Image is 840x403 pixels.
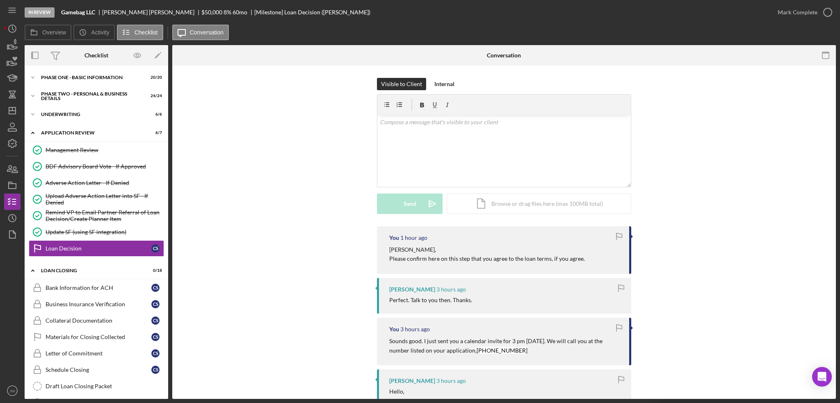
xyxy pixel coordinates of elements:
[29,378,164,394] a: Draft Loan Closing Packet
[29,296,164,312] a: Business Insurance VerificationCS
[233,9,247,16] div: 60 mo
[29,191,164,207] a: Upload Adverse Action Letter into SF - If Denied
[41,112,142,117] div: Underwriting
[46,367,151,373] div: Schedule Closing
[224,9,231,16] div: 8 %
[91,29,109,36] label: Activity
[61,9,95,16] b: Gamebag LLC
[46,285,151,291] div: Bank Information for ACH
[389,326,399,332] div: You
[46,383,164,389] div: Draft Loan Closing Packet
[29,175,164,191] a: Adverse Action Letter - If Denied
[381,78,422,90] div: Visible to Client
[151,244,160,253] div: C S
[135,29,158,36] label: Checklist
[147,130,162,135] div: 6 / 7
[29,224,164,240] a: Update SF (using SF integration)
[46,147,164,153] div: Management Review
[487,52,521,59] div: Conversation
[151,349,160,357] div: C S
[389,235,399,241] div: You
[172,25,229,40] button: Conversation
[102,9,201,16] div: [PERSON_NAME] [PERSON_NAME]
[430,78,459,90] button: Internal
[41,75,142,80] div: Phase One - Basic Information
[389,378,435,384] div: [PERSON_NAME]
[42,29,66,36] label: Overview
[84,52,108,59] div: Checklist
[29,142,164,158] a: Management Review
[29,207,164,224] a: Remind VP to Email Partner Referral of Loan Decision/Create Planner Item
[477,347,527,354] mark: [PHONE_NUMBER]
[29,280,164,296] a: Bank Information for ACHCS
[147,75,162,80] div: 20 / 20
[29,362,164,378] a: Schedule ClosingCS
[29,158,164,175] a: BDF Advisory Board Vote - If Approved
[254,9,370,16] div: [Milestone] Loan Decision ([PERSON_NAME])
[29,345,164,362] a: Letter of CommitmentCS
[400,326,430,332] time: 2025-09-29 17:36
[404,194,416,214] div: Send
[46,350,151,357] div: Letter of Commitment
[46,334,151,340] div: Materials for Closing Collected
[389,337,621,355] p: Sounds good. I just sent you a calendar invite for 3 pm [DATE]. We will call you at the number li...
[29,240,164,257] a: Loan DecisionCS
[377,194,443,214] button: Send
[9,389,16,393] text: JW
[151,316,160,325] div: C S
[25,25,71,40] button: Overview
[434,78,454,90] div: Internal
[46,193,164,206] div: Upload Adverse Action Letter into SF - If Denied
[389,245,585,254] p: [PERSON_NAME],
[147,268,162,273] div: 0 / 18
[46,245,151,252] div: Loan Decision
[41,130,142,135] div: Application Review
[389,286,435,293] div: [PERSON_NAME]
[400,235,427,241] time: 2025-09-29 19:14
[46,180,164,186] div: Adverse Action Letter - If Denied
[46,163,164,170] div: BDF Advisory Board Vote - If Approved
[147,112,162,117] div: 6 / 6
[25,7,55,18] div: In Review
[389,254,585,263] p: Please confirm here on this step that you agree to the loan terms, if you agree.
[29,329,164,345] a: Materials for Closing CollectedCS
[436,286,466,293] time: 2025-09-29 17:37
[778,4,817,20] div: Mark Complete
[389,297,472,303] div: Perfect. Talk to you then. Thanks.
[190,29,224,36] label: Conversation
[436,378,466,384] time: 2025-09-29 17:33
[46,229,164,235] div: Update SF (using SF integration)
[46,209,164,222] div: Remind VP to Email Partner Referral of Loan Decision/Create Planner Item
[151,300,160,308] div: C S
[769,4,836,20] button: Mark Complete
[41,268,142,273] div: Loan Closing
[46,317,151,324] div: Collateral Documentation
[812,367,832,387] div: Open Intercom Messenger
[4,383,21,399] button: JW
[147,93,162,98] div: 24 / 24
[377,78,426,90] button: Visible to Client
[29,312,164,329] a: Collateral DocumentationCS
[46,301,151,307] div: Business Insurance Verification
[117,25,163,40] button: Checklist
[151,284,160,292] div: C S
[73,25,114,40] button: Activity
[151,333,160,341] div: C S
[41,91,142,101] div: PHASE TWO - PERSONAL & BUSINESS DETAILS
[151,366,160,374] div: C S
[201,9,222,16] span: $50,000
